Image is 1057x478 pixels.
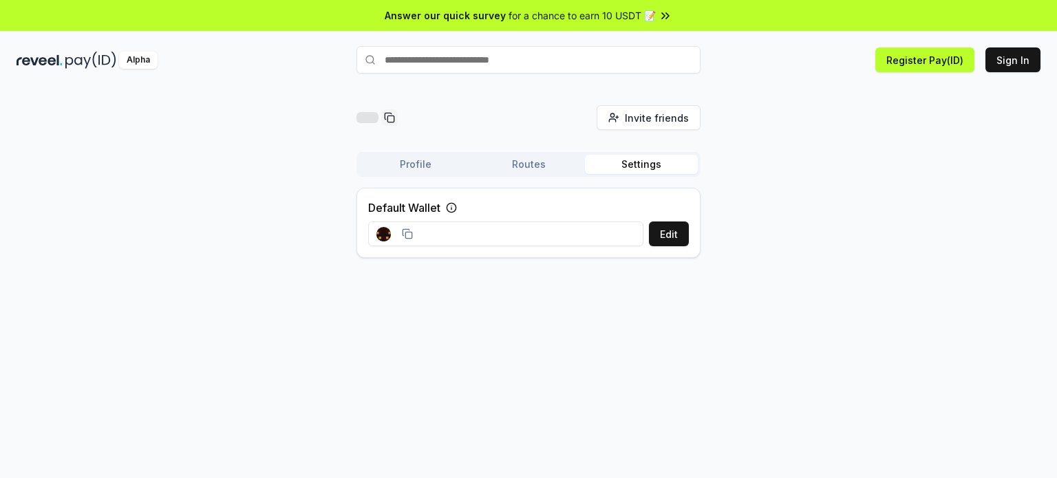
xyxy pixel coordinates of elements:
[385,8,506,23] span: Answer our quick survey
[509,8,656,23] span: for a chance to earn 10 USDT 📝
[17,52,63,69] img: reveel_dark
[368,199,440,216] label: Default Wallet
[585,155,698,174] button: Settings
[65,52,116,69] img: pay_id
[119,52,158,69] div: Alpha
[359,155,472,174] button: Profile
[649,221,689,246] button: Edit
[625,111,689,125] span: Invite friends
[597,105,701,130] button: Invite friends
[875,47,974,72] button: Register Pay(ID)
[472,155,585,174] button: Routes
[985,47,1040,72] button: Sign In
